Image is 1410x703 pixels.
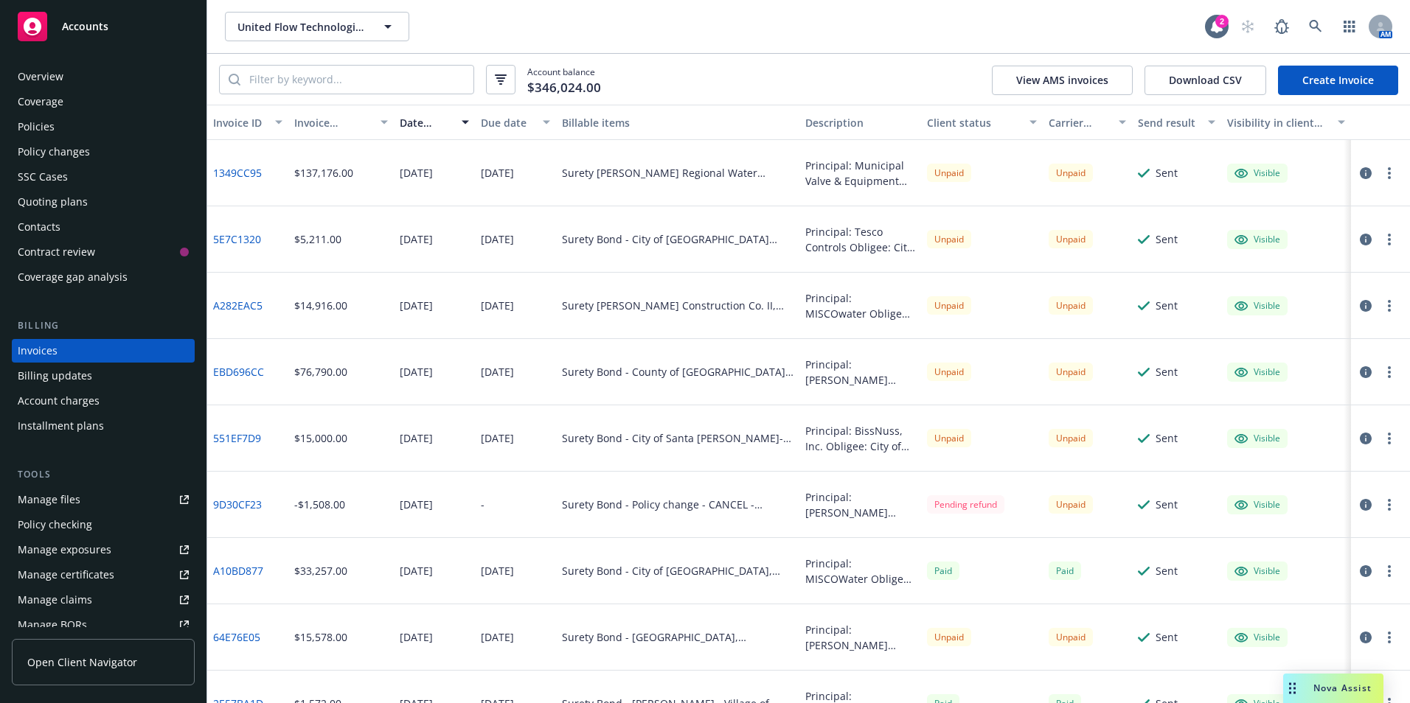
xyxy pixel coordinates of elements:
[18,364,92,388] div: Billing updates
[213,430,261,446] a: 551EF7D9
[481,497,485,512] div: -
[1283,674,1383,703] button: Nova Assist
[527,66,601,93] span: Account balance
[927,429,971,447] div: Unpaid
[1267,12,1296,41] a: Report a Bug
[12,389,195,413] a: Account charges
[562,115,793,130] div: Billable items
[1049,495,1093,514] div: Unpaid
[18,140,90,164] div: Policy changes
[927,363,971,381] div: Unpaid
[1301,12,1330,41] a: Search
[1049,628,1093,646] div: Unpaid
[805,489,915,520] div: Principal: [PERSON_NAME] Regency Group, LLC Obligee: City of Edinburg Bond Amount: $201,130.00 De...
[18,65,63,88] div: Overview
[294,497,345,512] div: -$1,508.00
[805,622,915,653] div: Principal: [PERSON_NAME] Regency Group LLC Obligee: [GEOGRAPHIC_DATA], [GEOGRAPHIC_DATA] Bond Amo...
[562,430,793,446] div: Surety Bond - City of Santa [PERSON_NAME]-Performance & Payment Bond - SPA151009-009
[1049,164,1093,182] div: Unpaid
[213,563,263,578] a: A10BD877
[400,430,433,446] div: [DATE]
[562,298,793,313] div: Surety [PERSON_NAME] Construction Co. II, LLC-Performance & Payment Bond - SPA151009-014
[27,654,137,670] span: Open Client Navigator
[921,105,1043,140] button: Client status
[213,497,262,512] a: 9D30CF23
[12,65,195,88] a: Overview
[12,318,195,333] div: Billing
[240,66,473,94] input: Filter by keyword...
[394,105,475,140] button: Date issued
[1156,364,1178,380] div: Sent
[1234,233,1280,246] div: Visible
[294,231,341,247] div: $5,211.00
[1049,230,1093,248] div: Unpaid
[1049,562,1081,580] div: Paid
[229,74,240,85] svg: Search
[805,357,915,388] div: Principal: [PERSON_NAME] Incorporated of [US_STATE], Inc. Obligee: County of [GEOGRAPHIC_DATA], [...
[12,467,195,482] div: Tools
[12,538,195,562] span: Manage exposures
[1227,115,1329,130] div: Visibility in client dash
[213,231,261,247] a: 5E7C1320
[12,563,195,587] a: Manage certificates
[805,158,915,189] div: Principal: Municipal Valve & Equipment Company, Inc. Obligee: Tarrant Regional Water District Bon...
[1049,429,1093,447] div: Unpaid
[805,556,915,587] div: Principal: MISCOWater Obligee: City of [GEOGRAPHIC_DATA], [GEOGRAPHIC_DATA] Bond amount: $2,660,5...
[805,224,915,255] div: Principal: Tesco Controls Obligee: City of Santa [PERSON_NAME] Amount: $384,400.00 Performance & ...
[18,563,114,587] div: Manage certificates
[18,240,95,264] div: Contract review
[1138,115,1199,130] div: Send result
[927,115,1021,130] div: Client status
[400,298,433,313] div: [DATE]
[12,339,195,363] a: Invoices
[927,562,959,580] div: Paid
[12,588,195,612] a: Manage claims
[294,563,347,578] div: $33,257.00
[481,231,514,247] div: [DATE]
[1156,165,1178,181] div: Sent
[927,230,971,248] div: Unpaid
[1234,366,1280,379] div: Visible
[294,298,347,313] div: $14,916.00
[18,389,100,413] div: Account charges
[562,629,793,645] div: Surety Bond - [GEOGRAPHIC_DATA], [GEOGRAPHIC_DATA]-Performance & Payment Bond - SPA151009-004
[288,105,394,140] button: Invoice amount
[1234,432,1280,445] div: Visible
[1313,682,1372,694] span: Nova Assist
[18,414,104,438] div: Installment plans
[400,231,433,247] div: [DATE]
[1234,564,1280,578] div: Visible
[213,298,263,313] a: A282EAC5
[12,240,195,264] a: Contract review
[12,90,195,113] a: Coverage
[1132,105,1221,140] button: Send result
[400,364,433,380] div: [DATE]
[294,430,347,446] div: $15,000.00
[481,298,514,313] div: [DATE]
[556,105,799,140] button: Billable items
[1145,66,1266,95] button: Download CSV
[18,339,58,363] div: Invoices
[225,12,409,41] button: United Flow Technologies
[481,115,534,130] div: Due date
[481,364,514,380] div: [DATE]
[400,629,433,645] div: [DATE]
[12,165,195,189] a: SSC Cases
[400,497,433,512] div: [DATE]
[213,629,260,645] a: 64E76E05
[18,215,60,239] div: Contacts
[1156,231,1178,247] div: Sent
[18,588,92,612] div: Manage claims
[1049,115,1110,130] div: Carrier status
[527,78,601,97] span: $346,024.00
[562,165,793,181] div: Surety [PERSON_NAME] Regional Water District-P&P Bond - SPA151009-010
[213,115,266,130] div: Invoice ID
[12,190,195,214] a: Quoting plans
[18,190,88,214] div: Quoting plans
[18,90,63,113] div: Coverage
[294,629,347,645] div: $15,578.00
[400,165,433,181] div: [DATE]
[12,613,195,637] a: Manage BORs
[1043,105,1132,140] button: Carrier status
